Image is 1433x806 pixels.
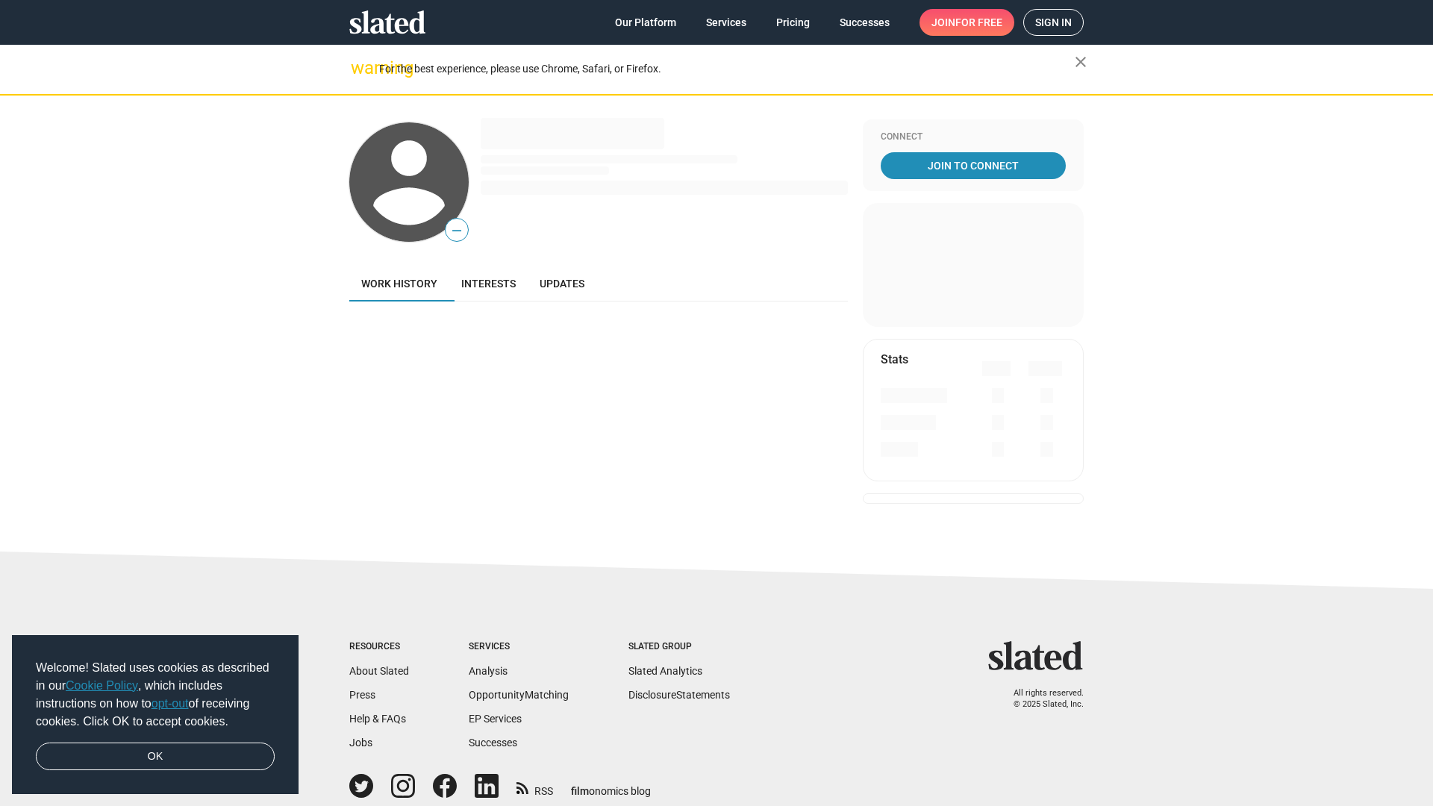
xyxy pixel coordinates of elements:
[469,689,569,701] a: OpportunityMatching
[516,775,553,799] a: RSS
[571,772,651,799] a: filmonomics blog
[764,9,822,36] a: Pricing
[36,659,275,731] span: Welcome! Slated uses cookies as described in our , which includes instructions on how to of recei...
[931,9,1002,36] span: Join
[998,688,1084,710] p: All rights reserved. © 2025 Slated, Inc.
[66,679,138,692] a: Cookie Policy
[706,9,746,36] span: Services
[828,9,902,36] a: Successes
[349,266,449,302] a: Work history
[881,131,1066,143] div: Connect
[628,665,702,677] a: Slated Analytics
[603,9,688,36] a: Our Platform
[694,9,758,36] a: Services
[449,266,528,302] a: Interests
[152,697,189,710] a: opt-out
[920,9,1014,36] a: Joinfor free
[881,152,1066,179] a: Join To Connect
[881,352,908,367] mat-card-title: Stats
[1023,9,1084,36] a: Sign in
[628,689,730,701] a: DisclosureStatements
[1035,10,1072,35] span: Sign in
[1072,53,1090,71] mat-icon: close
[469,737,517,749] a: Successes
[446,221,468,240] span: —
[349,641,409,653] div: Resources
[628,641,730,653] div: Slated Group
[36,743,275,771] a: dismiss cookie message
[469,641,569,653] div: Services
[361,278,437,290] span: Work history
[528,266,596,302] a: Updates
[379,59,1075,79] div: For the best experience, please use Chrome, Safari, or Firefox.
[884,152,1063,179] span: Join To Connect
[776,9,810,36] span: Pricing
[349,713,406,725] a: Help & FAQs
[349,689,375,701] a: Press
[12,635,299,795] div: cookieconsent
[571,785,589,797] span: film
[461,278,516,290] span: Interests
[469,713,522,725] a: EP Services
[349,665,409,677] a: About Slated
[540,278,584,290] span: Updates
[955,9,1002,36] span: for free
[469,665,508,677] a: Analysis
[351,59,369,77] mat-icon: warning
[349,737,372,749] a: Jobs
[615,9,676,36] span: Our Platform
[840,9,890,36] span: Successes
